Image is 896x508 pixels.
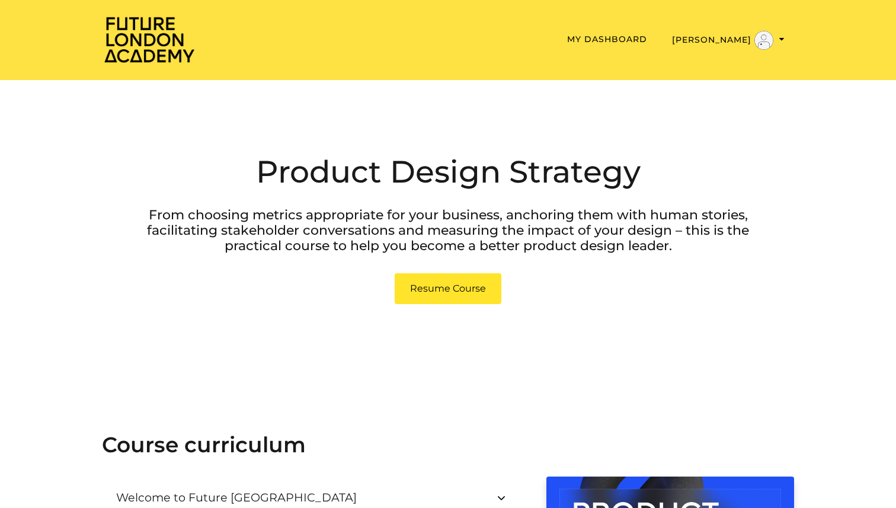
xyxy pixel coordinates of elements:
button: Toggle menu [668,30,788,50]
h3: Welcome to Future [GEOGRAPHIC_DATA] [116,491,376,504]
a: Resume Course [395,273,501,304]
img: Home Page [102,15,197,63]
a: My Dashboard [567,34,647,44]
h2: Product Design Strategy [136,151,759,193]
h2: Course curriculum [102,432,794,458]
p: From choosing metrics appropriate for your business, anchoring them with human stories, facilitat... [136,207,759,254]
